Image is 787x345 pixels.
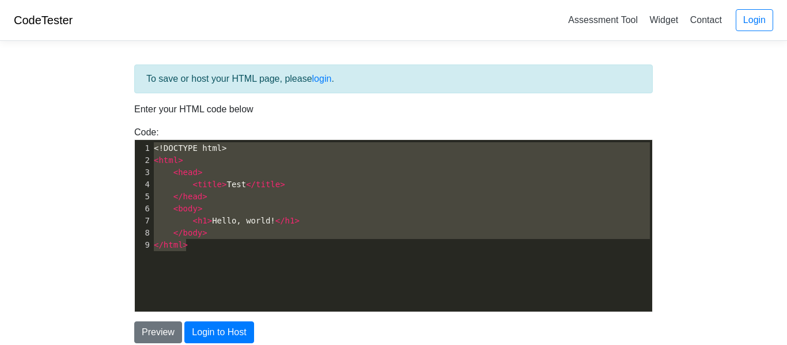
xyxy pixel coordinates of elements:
a: Widget [645,10,683,29]
span: h1 [198,216,207,225]
div: 6 [135,203,152,215]
p: Enter your HTML code below [134,103,653,116]
span: </ [173,192,183,201]
button: Preview [134,321,182,343]
span: </ [246,180,256,189]
span: < [192,216,197,225]
span: > [207,216,212,225]
div: 5 [135,191,152,203]
span: > [294,216,299,225]
div: 8 [135,227,152,239]
span: < [173,168,178,177]
span: > [202,192,207,201]
span: < [192,180,197,189]
a: login [312,74,332,84]
span: </ [173,228,183,237]
span: h1 [285,216,295,225]
span: body [178,204,198,213]
a: Contact [686,10,727,29]
span: </ [275,216,285,225]
span: </ [154,240,164,249]
div: 4 [135,179,152,191]
div: 3 [135,166,152,179]
span: head [178,168,198,177]
span: html [164,240,183,249]
span: > [178,156,183,165]
span: > [202,228,207,237]
span: > [198,204,202,213]
span: < [154,156,158,165]
div: 1 [135,142,152,154]
span: > [183,240,188,249]
span: Hello, world! [154,216,300,225]
span: title [256,180,280,189]
button: Login to Host [184,321,253,343]
div: 9 [135,239,152,251]
span: <!DOCTYPE html> [154,143,226,153]
span: title [198,180,222,189]
div: 2 [135,154,152,166]
span: head [183,192,203,201]
div: Code: [126,126,661,312]
div: To save or host your HTML page, please . [134,65,653,93]
span: > [222,180,226,189]
span: < [173,204,178,213]
span: body [183,228,203,237]
span: > [198,168,202,177]
a: Login [736,9,773,31]
span: > [280,180,285,189]
a: CodeTester [14,14,73,26]
span: Test [154,180,285,189]
div: 7 [135,215,152,227]
span: html [158,156,178,165]
a: Assessment Tool [563,10,642,29]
